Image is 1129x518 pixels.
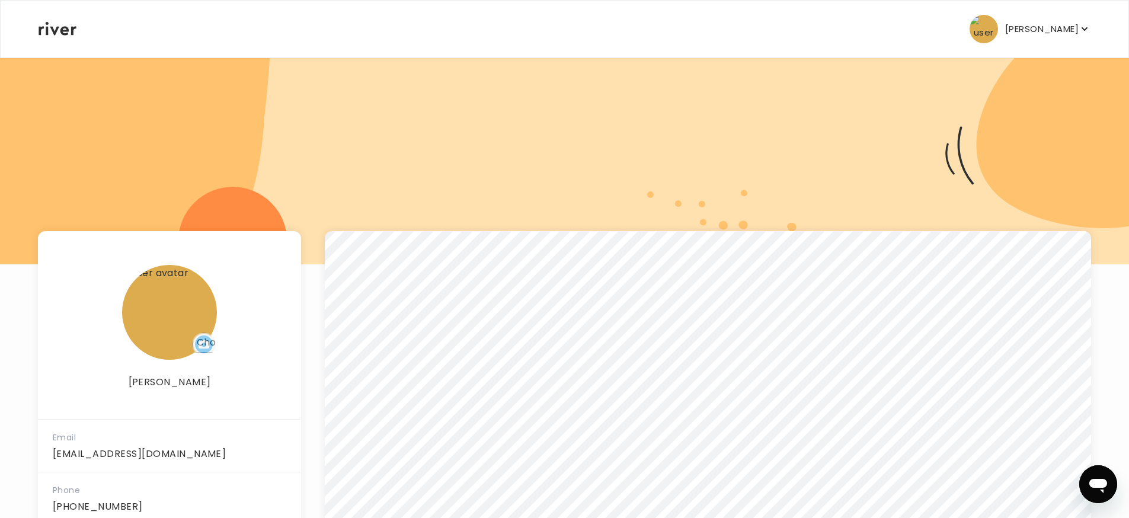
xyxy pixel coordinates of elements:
span: Phone [53,484,80,496]
img: user avatar [970,15,998,43]
p: [PHONE_NUMBER] [53,498,286,515]
p: [PERSON_NAME] [1005,21,1079,37]
img: user avatar [122,265,217,360]
button: user avatar[PERSON_NAME] [970,15,1090,43]
iframe: Button to launch messaging window [1079,465,1117,503]
span: Email [53,431,76,443]
p: [PERSON_NAME] [39,374,300,391]
p: [EMAIL_ADDRESS][DOMAIN_NAME] [53,446,286,462]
